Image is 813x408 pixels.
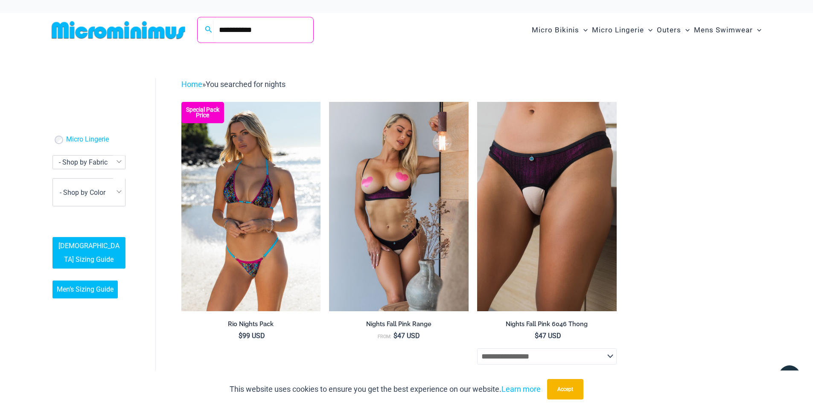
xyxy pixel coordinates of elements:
bdi: 47 USD [393,332,420,340]
h2: Rio Nights Pack [181,320,321,328]
span: Menu Toggle [579,19,588,41]
a: Nights Fall Pink 6046 Thong [477,320,617,331]
span: Micro Lingerie [592,19,644,41]
a: Nights Fall Pink Range [329,320,469,331]
a: Rio Nights Pack [181,320,321,331]
span: Menu Toggle [644,19,653,41]
img: Nights Fall Pink 6046 Thong 01 [477,102,617,311]
b: Special Pack Price [181,107,224,118]
span: $ [535,332,539,340]
span: » [181,80,286,89]
h2: Nights Fall Pink Range [329,320,469,328]
span: $ [393,332,397,340]
button: Accept [547,379,583,399]
a: Men’s Sizing Guide [52,281,118,298]
span: - Shop by Fabric [52,155,125,169]
span: $ [239,332,242,340]
img: MM SHOP LOGO FLAT [48,20,189,40]
p: This website uses cookies to ensure you get the best experience on our website. [230,383,541,396]
a: Mens SwimwearMenu ToggleMenu Toggle [692,17,763,43]
a: Nights Fall Pink 1036 Bra 6046 Thong 05Nights Fall Pink 1036 Bra 6046 Thong 07Nights Fall Pink 10... [329,102,469,311]
span: Outers [657,19,681,41]
a: Home [181,80,202,89]
nav: Site Navigation [528,16,765,44]
a: Micro LingerieMenu ToggleMenu Toggle [590,17,655,43]
a: Learn more [501,385,541,394]
span: Menu Toggle [753,19,761,41]
bdi: 99 USD [239,332,265,340]
span: Micro Bikinis [532,19,579,41]
a: [DEMOGRAPHIC_DATA] Sizing Guide [52,237,125,269]
span: - Shop by Color [52,178,125,206]
a: OutersMenu ToggleMenu Toggle [655,17,692,43]
span: Menu Toggle [681,19,690,41]
img: Rio Nights Glitter Spot 309 Tri Top 469 Thong 01 [181,102,321,311]
span: You searched for nights [206,80,286,89]
input: Search Submit [213,17,313,43]
a: Micro Lingerie [66,135,109,144]
span: - Shop by Fabric [53,156,125,169]
a: Rio Nights Glitter Spot 309 Tri Top 469 Thong 01 Rio Nights Glitter Spot 309 Tri Top 469 Thong 04... [181,102,321,311]
a: Micro BikinisMenu ToggleMenu Toggle [530,17,590,43]
span: - Shop by Color [60,188,105,197]
span: Mens Swimwear [694,19,753,41]
span: - Shop by Fabric [59,158,108,166]
h2: Nights Fall Pink 6046 Thong [477,320,617,328]
img: Nights Fall Pink 1036 Bra 6046 Thong 05 [329,102,469,311]
bdi: 47 USD [535,332,561,340]
span: - Shop by Color [53,179,125,206]
span: From: [378,334,391,339]
a: Nights Fall Pink 6046 Thong 01Nights Fall Pink 6046 Thong 02Nights Fall Pink 6046 Thong 02 [477,102,617,311]
a: Search icon link [205,25,213,35]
